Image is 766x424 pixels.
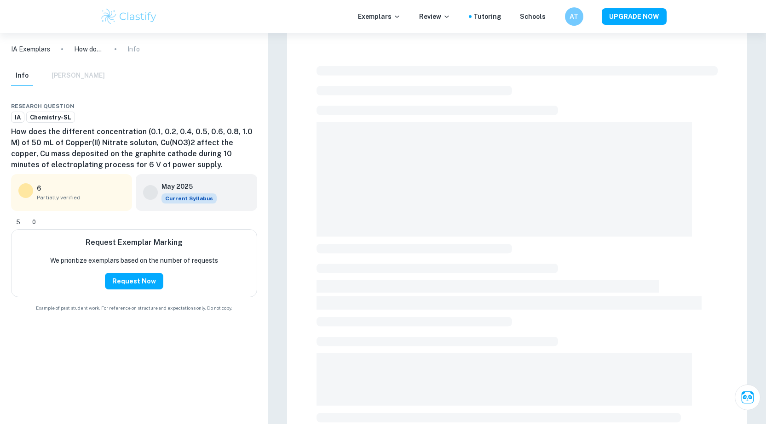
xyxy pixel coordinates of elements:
[11,102,75,110] span: Research question
[161,181,209,192] h6: May 2025
[11,218,25,227] span: 5
[27,215,41,229] div: Dislike
[50,255,218,266] p: We prioritize exemplars based on the number of requests
[100,7,158,26] img: Clastify logo
[74,44,104,54] p: How does the different concentration (0.1, 0.2, 0.4, 0.5, 0.6, 0.8, 1.0 M) of 50 mL of Copper(II)...
[419,11,450,22] p: Review
[161,193,217,204] span: Current Syllabus
[27,218,41,227] span: 0
[222,101,230,112] div: Share
[11,44,50,54] a: IA Exemplars
[161,193,217,204] div: This exemplar is based on the current syllabus. Feel free to refer to it for inspiration/ideas wh...
[250,101,257,112] div: Report issue
[86,237,183,248] h6: Request Exemplar Marking
[473,11,501,22] a: Tutoring
[553,14,558,19] button: Help and Feedback
[11,126,257,170] h6: How does the different concentration (0.1, 0.2, 0.4, 0.5, 0.6, 0.8, 1.0 M) of 50 mL of Copper(II)...
[11,66,33,86] button: Info
[37,183,41,193] p: 6
[520,11,546,22] a: Schools
[11,215,25,229] div: Like
[11,112,24,123] a: IA
[602,8,667,25] button: UPGRADE NOW
[358,11,401,22] p: Exemplars
[569,11,579,22] h6: AT
[12,113,24,122] span: IA
[105,273,163,289] button: Request Now
[231,101,239,112] div: Download
[565,7,583,26] button: AT
[241,101,248,112] div: Bookmark
[37,193,125,202] span: Partially verified
[11,305,257,311] span: Example of past student work. For reference on structure and expectations only. Do not copy.
[27,113,75,122] span: Chemistry-SL
[735,384,760,410] button: Ask Clai
[26,112,75,123] a: Chemistry-SL
[127,44,140,54] p: Info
